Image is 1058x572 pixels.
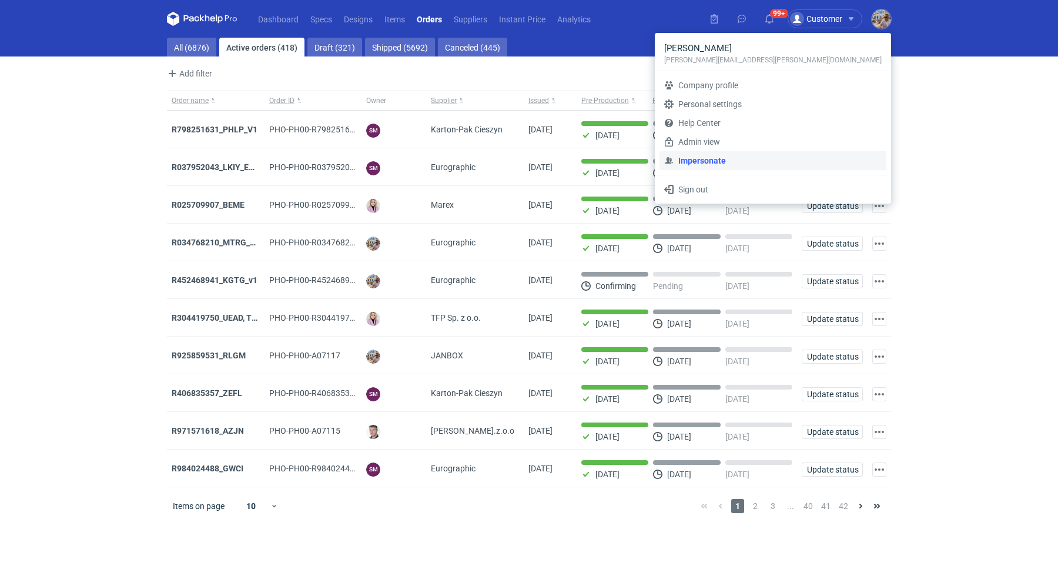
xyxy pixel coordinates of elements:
[431,199,454,211] span: Marex
[172,96,209,105] span: Order name
[366,124,380,138] figcaption: SM
[667,357,691,366] p: [DATE]
[269,125,397,134] span: PHO-PH00-R798251631_PHLP_V1
[807,277,858,285] span: Update status
[807,428,858,436] span: Update status
[577,91,650,110] button: Pre-Production
[172,351,246,360] strong: R925859531_RLGM
[366,350,380,364] img: Michał Palasek
[725,244,749,253] p: [DATE]
[659,114,886,132] button: Help Center
[802,425,863,439] button: Update status
[528,125,553,134] span: 20/08/2025
[528,464,553,473] span: 14/08/2025
[837,499,850,513] span: 42
[659,76,886,95] a: Company profile
[802,312,863,326] button: Update status
[872,387,886,401] button: Actions
[269,464,383,473] span: PHO-PH00-R984024488_GWCI
[366,237,380,251] img: Michał Palasek
[653,281,683,291] p: Pending
[269,238,436,247] span: PHO-PH00-R034768210_MTRG_WCIR_XWSN
[173,500,225,512] span: Items on page
[528,238,553,247] span: 19/08/2025
[167,12,237,26] svg: Packhelp Pro
[172,426,244,435] a: R971571618_AZJN
[431,350,463,361] span: JANBOX
[528,162,553,172] span: 19/08/2025
[426,261,524,299] div: Eurographic
[366,96,386,105] span: Owner
[650,91,724,110] button: Production
[426,224,524,261] div: Eurographic
[431,274,476,286] span: Eurographic
[431,237,476,248] span: Eurographic
[172,162,264,172] strong: R037952043_LKIY_EBJQ
[269,426,340,435] span: PHO-PH00-A07115
[664,43,732,54] span: [PERSON_NAME]
[667,394,691,404] p: [DATE]
[725,281,749,291] p: [DATE]
[807,202,858,210] span: Update status
[269,200,384,209] span: PHO-PH00-R025709907_BEME
[426,450,524,487] div: Eurographic
[528,275,553,285] span: 19/08/2025
[431,124,503,135] span: Karton-Pak Cieszyn
[172,125,257,134] a: R798251631_PHLP_V1
[528,96,549,105] span: Issued
[431,312,481,324] span: TFP Sp. z o.o.
[731,499,744,513] span: 1
[172,313,269,322] a: R304419750_UEAD, TLWQ
[749,499,762,513] span: 2
[807,352,858,361] span: Update status
[366,387,380,401] figcaption: SM
[659,132,886,151] a: Admin view
[426,337,524,374] div: JANBOX
[426,299,524,337] div: TFP Sp. z o.o.
[426,148,524,186] div: Eurographic
[365,38,435,56] a: Shipped (5692)
[172,388,242,398] a: R406835357_ZEFL
[167,91,264,110] button: Order name
[790,12,842,26] div: Customer
[872,463,886,477] button: Actions
[872,9,891,29] img: Michał Palasek
[431,387,503,399] span: Karton-Pak Cieszyn
[307,38,362,56] a: Draft (321)
[664,54,882,66] div: [PERSON_NAME][EMAIL_ADDRESS][PERSON_NAME][DOMAIN_NAME]
[659,95,886,114] a: Personal settings
[448,12,493,26] a: Suppliers
[366,274,380,288] img: Michał Palasek
[366,312,380,326] img: Klaudia Wiśniewska
[252,12,304,26] a: Dashboard
[528,200,553,209] span: 19/08/2025
[528,313,553,322] span: 18/08/2025
[528,351,553,360] span: 18/08/2025
[667,206,691,215] p: [DATE]
[802,274,863,288] button: Update status
[802,463,863,477] button: Update status
[807,240,858,248] span: Update status
[725,432,749,441] p: [DATE]
[872,199,886,213] button: Actions
[595,432,620,441] p: [DATE]
[172,275,257,285] a: R452468941_KGTG_v1
[652,96,688,105] span: Production
[595,281,636,291] p: Confirming
[524,91,577,110] button: Issued
[595,470,620,479] p: [DATE]
[807,390,858,398] span: Update status
[784,499,797,513] span: ...
[431,463,476,474] span: Eurographic
[581,96,629,105] span: Pre-Production
[528,388,553,398] span: 18/08/2025
[426,412,524,450] div: Serwach Sp.z.o.o
[595,319,620,328] p: [DATE]
[366,425,380,439] img: Maciej Sikora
